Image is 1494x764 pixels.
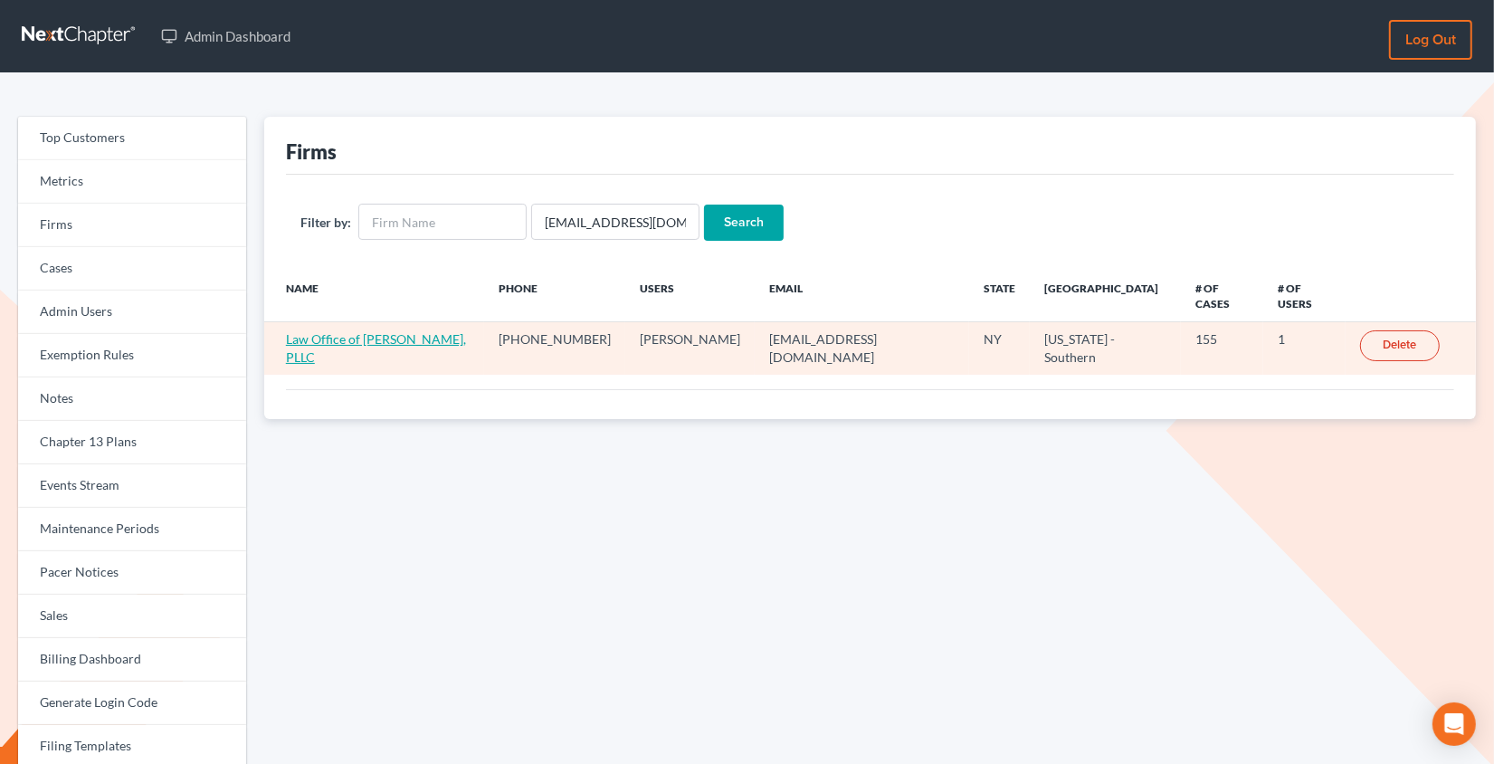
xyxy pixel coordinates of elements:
label: Filter by: [300,213,351,232]
td: 1 [1263,322,1346,375]
a: Admin Dashboard [152,20,300,53]
a: Law Office of [PERSON_NAME], PLLC [286,331,466,365]
a: Generate Login Code [18,682,246,725]
a: Admin Users [18,291,246,334]
td: [PERSON_NAME] [625,322,755,375]
td: NY [969,322,1030,375]
td: [EMAIL_ADDRESS][DOMAIN_NAME] [755,322,969,375]
a: Notes [18,377,246,421]
th: State [969,270,1030,322]
td: 155 [1181,322,1263,375]
a: Maintenance Periods [18,508,246,551]
a: Events Stream [18,464,246,508]
th: Name [264,270,484,322]
th: Users [625,270,755,322]
td: [US_STATE] - Southern [1030,322,1181,375]
a: Delete [1360,330,1440,361]
input: Firm Name [358,204,527,240]
a: Chapter 13 Plans [18,421,246,464]
a: Sales [18,595,246,638]
a: Log out [1389,20,1472,60]
th: Email [755,270,969,322]
th: # of Cases [1181,270,1263,322]
a: Firms [18,204,246,247]
td: [PHONE_NUMBER] [484,322,625,375]
div: Open Intercom Messenger [1432,702,1476,746]
a: Billing Dashboard [18,638,246,682]
th: [GEOGRAPHIC_DATA] [1030,270,1181,322]
a: Metrics [18,160,246,204]
input: Users [531,204,699,240]
a: Top Customers [18,117,246,160]
input: Search [704,205,784,241]
a: Cases [18,247,246,291]
div: Firms [286,138,337,165]
a: Exemption Rules [18,334,246,377]
a: Pacer Notices [18,551,246,595]
th: Phone [484,270,625,322]
th: # of Users [1263,270,1346,322]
